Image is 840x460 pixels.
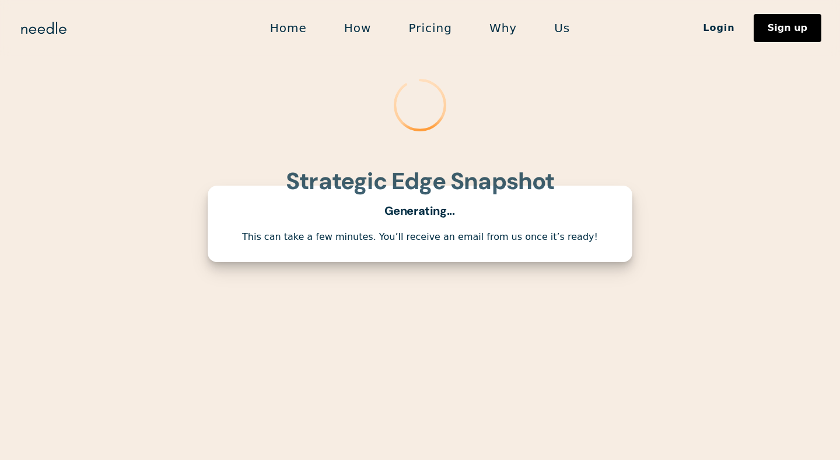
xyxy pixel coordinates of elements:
[325,16,390,40] a: How
[286,166,555,196] strong: Strategic Edge Snapshot
[535,16,589,40] a: Us
[754,14,821,42] a: Sign up
[384,204,456,217] div: Generating...
[684,18,754,38] a: Login
[222,231,618,243] div: This can take a few minutes. You’ll receive an email from us once it’s ready!
[768,23,807,33] div: Sign up
[390,16,470,40] a: Pricing
[471,16,535,40] a: Why
[251,16,325,40] a: Home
